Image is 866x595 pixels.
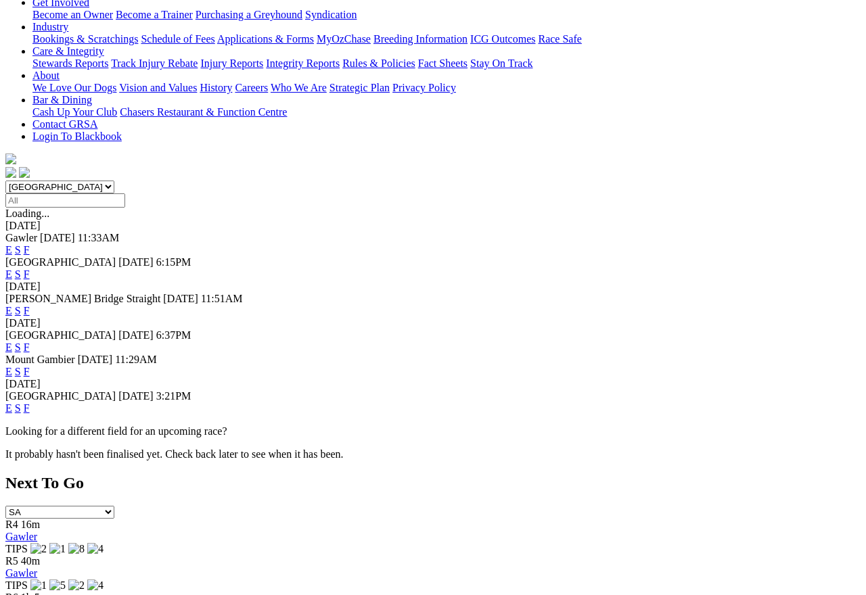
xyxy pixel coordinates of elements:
[217,33,314,45] a: Applications & Forms
[5,341,12,353] a: E
[317,33,371,45] a: MyOzChase
[15,366,21,377] a: S
[115,354,157,365] span: 11:29AM
[5,579,28,591] span: TIPS
[5,425,861,437] p: Looking for a different field for an upcoming race?
[118,256,154,268] span: [DATE]
[32,45,104,57] a: Care & Integrity
[32,9,861,21] div: Get Involved
[156,329,191,341] span: 6:37PM
[32,33,861,45] div: Industry
[5,232,37,243] span: Gawler
[118,329,154,341] span: [DATE]
[30,579,47,592] img: 1
[5,448,344,460] partial: It probably hasn't been finalised yet. Check back later to see when it has been.
[5,293,160,304] span: [PERSON_NAME] Bridge Straight
[5,305,12,316] a: E
[24,402,30,414] a: F
[116,9,193,20] a: Become a Trainer
[470,33,535,45] a: ICG Outcomes
[5,474,861,492] h2: Next To Go
[24,244,30,256] a: F
[19,167,30,178] img: twitter.svg
[305,9,357,20] a: Syndication
[32,21,68,32] a: Industry
[5,317,861,329] div: [DATE]
[5,244,12,256] a: E
[5,543,28,554] span: TIPS
[538,33,581,45] a: Race Safe
[32,70,60,81] a: About
[201,293,243,304] span: 11:51AM
[5,567,37,579] a: Gawler
[15,305,21,316] a: S
[5,366,12,377] a: E
[32,118,97,130] a: Contact GRSA
[5,281,861,293] div: [DATE]
[21,555,40,567] span: 40m
[196,9,302,20] a: Purchasing a Greyhound
[30,543,47,555] img: 2
[87,579,104,592] img: 4
[5,268,12,280] a: E
[5,354,75,365] span: Mount Gambier
[342,57,415,69] a: Rules & Policies
[87,543,104,555] img: 4
[78,354,113,365] span: [DATE]
[24,305,30,316] a: F
[5,555,18,567] span: R5
[49,579,66,592] img: 5
[163,293,198,304] span: [DATE]
[68,579,85,592] img: 2
[32,82,116,93] a: We Love Our Dogs
[32,57,861,70] div: Care & Integrity
[21,519,40,530] span: 16m
[392,82,456,93] a: Privacy Policy
[15,244,21,256] a: S
[32,82,861,94] div: About
[5,256,116,268] span: [GEOGRAPHIC_DATA]
[49,543,66,555] img: 1
[32,9,113,20] a: Become an Owner
[470,57,532,69] a: Stay On Track
[120,106,287,118] a: Chasers Restaurant & Function Centre
[156,256,191,268] span: 6:15PM
[418,57,468,69] a: Fact Sheets
[32,106,861,118] div: Bar & Dining
[32,130,122,142] a: Login To Blackbook
[40,232,75,243] span: [DATE]
[271,82,327,93] a: Who We Are
[5,402,12,414] a: E
[156,390,191,402] span: 3:21PM
[32,33,138,45] a: Bookings & Scratchings
[5,220,861,232] div: [DATE]
[5,208,49,219] span: Loading...
[329,82,390,93] a: Strategic Plan
[141,33,214,45] a: Schedule of Fees
[15,402,21,414] a: S
[68,543,85,555] img: 8
[266,57,340,69] a: Integrity Reports
[5,378,861,390] div: [DATE]
[32,57,108,69] a: Stewards Reports
[119,82,197,93] a: Vision and Values
[15,268,21,280] a: S
[5,153,16,164] img: logo-grsa-white.png
[200,57,263,69] a: Injury Reports
[5,531,37,542] a: Gawler
[5,390,116,402] span: [GEOGRAPHIC_DATA]
[5,193,125,208] input: Select date
[24,341,30,353] a: F
[5,329,116,341] span: [GEOGRAPHIC_DATA]
[111,57,198,69] a: Track Injury Rebate
[78,232,120,243] span: 11:33AM
[235,82,268,93] a: Careers
[32,94,92,105] a: Bar & Dining
[32,106,117,118] a: Cash Up Your Club
[200,82,232,93] a: History
[15,341,21,353] a: S
[24,268,30,280] a: F
[118,390,154,402] span: [DATE]
[5,519,18,530] span: R4
[373,33,468,45] a: Breeding Information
